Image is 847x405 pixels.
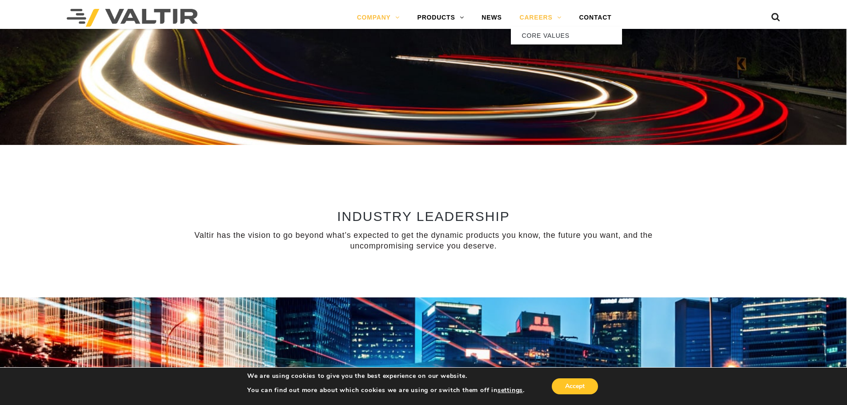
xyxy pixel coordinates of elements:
[247,386,525,394] p: You can find out more about which cookies we are using or switch them off in .
[409,9,473,27] a: PRODUCTS
[247,372,525,380] p: We are using cookies to give you the best experience on our website.
[570,9,620,27] a: CONTACT
[511,9,570,27] a: CAREERS
[498,386,523,394] button: settings
[473,9,510,27] a: NEWS
[511,27,622,44] a: CORE VALUES
[164,209,684,224] h2: INDUSTRY LEADERSHIP
[67,9,198,27] img: Valtir
[552,378,598,394] button: Accept
[348,9,409,27] a: COMPANY
[164,230,684,251] p: Valtir has the vision to go beyond what’s expected to get the dynamic products you know, the futu...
